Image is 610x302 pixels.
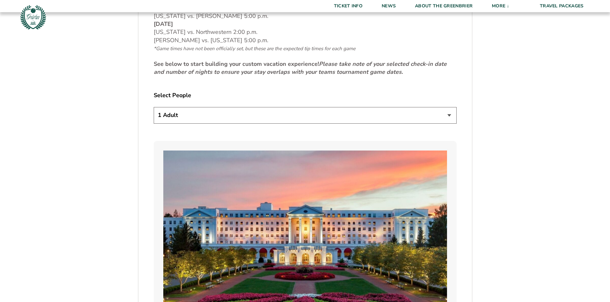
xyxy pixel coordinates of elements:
[154,45,355,52] span: *Game times have not been officially set, but these are the expected tip times for each game
[154,60,447,76] strong: See below to start building your custom vacation experience!
[154,60,447,76] em: Please take note of your selected check-in date and number of nights to ensure your stay overlaps...
[19,3,47,31] img: Greenbrier Tip-Off
[154,91,457,99] label: Select People
[154,20,173,28] strong: [DATE]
